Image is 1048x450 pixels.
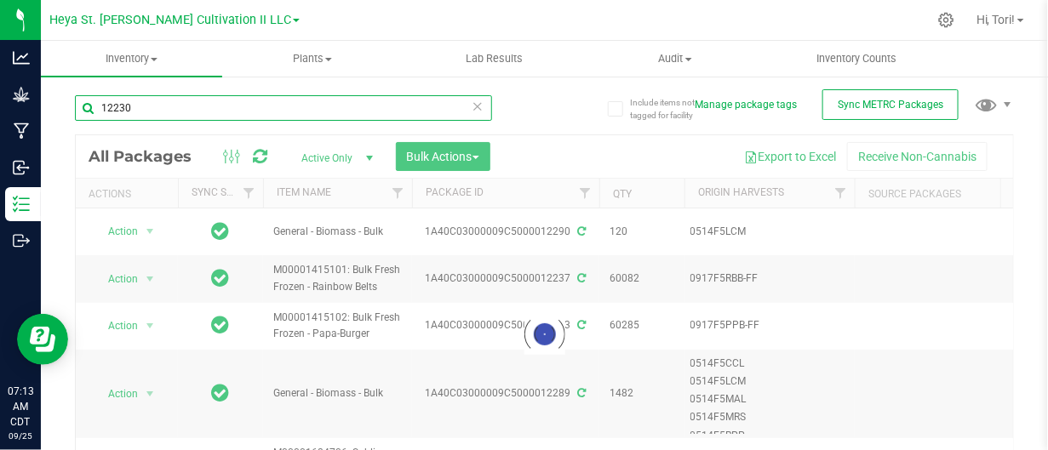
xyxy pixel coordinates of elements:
[404,41,585,77] a: Lab Results
[695,98,797,112] button: Manage package tags
[13,159,30,176] inline-svg: Inbound
[936,12,957,28] div: Manage settings
[793,51,919,66] span: Inventory Counts
[838,99,943,111] span: Sync METRC Packages
[13,232,30,249] inline-svg: Outbound
[766,41,948,77] a: Inventory Counts
[13,122,30,140] inline-svg: Manufacturing
[443,51,546,66] span: Lab Results
[17,314,68,365] iframe: Resource center
[585,41,766,77] a: Audit
[822,89,959,120] button: Sync METRC Packages
[13,196,30,213] inline-svg: Inventory
[976,13,1016,26] span: Hi, Tori!
[13,49,30,66] inline-svg: Analytics
[586,51,765,66] span: Audit
[8,430,33,442] p: 09/25
[41,51,222,66] span: Inventory
[631,96,716,122] span: Include items not tagged for facility
[8,384,33,430] p: 07:13 AM CDT
[49,13,291,27] span: Heya St. [PERSON_NAME] Cultivation II LLC
[41,41,222,77] a: Inventory
[472,95,484,117] span: Clear
[222,41,404,77] a: Plants
[75,95,492,121] input: Search Package ID, Item Name, SKU, Lot or Part Number...
[223,51,403,66] span: Plants
[13,86,30,103] inline-svg: Grow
